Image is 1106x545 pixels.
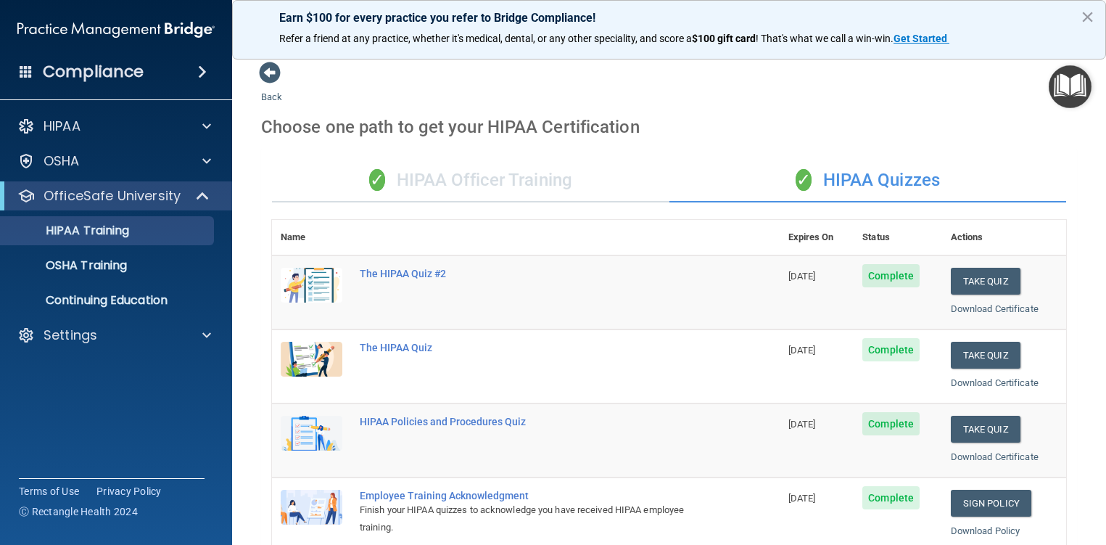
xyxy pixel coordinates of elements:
th: Expires On [780,220,854,255]
div: HIPAA Quizzes [669,159,1067,202]
span: [DATE] [788,271,816,282]
a: OSHA [17,152,211,170]
th: Status [854,220,941,255]
button: Open Resource Center [1049,65,1091,108]
div: HIPAA Policies and Procedures Quiz [360,416,707,427]
span: Complete [862,412,920,435]
a: HIPAA [17,118,211,135]
a: Download Certificate [951,303,1039,314]
span: Refer a friend at any practice, whether it's medical, dental, or any other speciality, and score a [279,33,692,44]
p: Settings [44,327,97,344]
button: Take Quiz [951,268,1020,295]
p: HIPAA Training [9,224,129,238]
div: Employee Training Acknowledgment [360,490,707,501]
a: Settings [17,327,211,344]
a: Privacy Policy [96,484,162,499]
p: OfficeSafe University [44,187,181,205]
p: OSHA [44,152,80,170]
img: PMB logo [17,15,215,44]
a: Sign Policy [951,490,1031,517]
a: Download Certificate [951,377,1039,388]
div: HIPAA Officer Training [272,159,669,202]
span: [DATE] [788,345,816,356]
a: Get Started [894,33,949,44]
button: Close [1081,5,1094,28]
div: The HIPAA Quiz [360,342,707,353]
p: HIPAA [44,118,81,135]
p: Continuing Education [9,293,207,308]
span: [DATE] [788,493,816,504]
th: Actions [942,220,1066,255]
a: Back [261,74,282,102]
span: Ⓒ Rectangle Health 2024 [19,504,138,519]
strong: Get Started [894,33,947,44]
a: OfficeSafe University [17,187,210,205]
iframe: Drift Widget Chat Controller [855,442,1089,500]
a: Download Policy [951,525,1020,536]
span: Complete [862,264,920,287]
a: Terms of Use [19,484,79,499]
span: Complete [862,338,920,361]
div: Choose one path to get your HIPAA Certification [261,106,1077,148]
button: Take Quiz [951,342,1020,369]
h4: Compliance [43,62,144,82]
span: [DATE] [788,419,816,430]
div: Finish your HIPAA quizzes to acknowledge you have received HIPAA employee training. [360,501,707,536]
button: Take Quiz [951,416,1020,443]
strong: $100 gift card [692,33,756,44]
div: The HIPAA Quiz #2 [360,268,707,279]
p: OSHA Training [9,258,127,273]
th: Name [272,220,351,255]
span: ✓ [369,169,385,191]
span: ! That's what we call a win-win. [756,33,894,44]
span: ✓ [796,169,812,191]
p: Earn $100 for every practice you refer to Bridge Compliance! [279,11,1059,25]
